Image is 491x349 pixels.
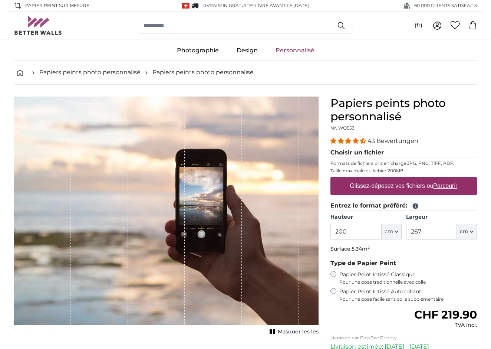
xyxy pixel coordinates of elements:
[330,245,477,253] p: Surface:
[330,213,401,221] label: Hauteur
[152,68,254,77] a: Papiers peints photo personnalisé
[368,137,418,144] span: 43 Bewertungen
[330,201,477,211] legend: Entrez le format préféré:
[14,61,477,85] nav: breadcrumbs
[39,68,141,77] a: Papiers peints photo personnalisé
[347,179,461,193] label: Glissez-déposez vos fichiers ou
[460,228,468,235] span: cm
[330,125,355,131] span: Nr. WQ553
[330,160,477,166] p: Formats de fichiers pris en charge JPG, PNG, TIFF, PDF.
[202,3,253,8] span: Livraison GRATUITE!
[330,259,477,268] legend: Type de Papier Peint
[330,168,477,174] p: Taille maximale du fichier 200MB.
[406,213,477,221] label: Largeur
[385,228,393,235] span: cm
[330,335,477,341] p: Livraison par PostPac Priority
[14,97,319,337] div: 1 of 1
[330,148,477,157] legend: Choisir un fichier
[339,271,477,285] label: Papier Peint Intissé Classique
[330,97,477,123] h1: Papiers peints photo personnalisé
[168,41,228,60] a: Photographie
[409,19,428,32] button: (fr)
[267,41,323,60] a: Personnalisé
[267,327,319,337] button: Masquer les lés
[414,322,477,329] div: TVA incl.
[228,41,267,60] a: Design
[339,279,477,285] span: Pour une pose traditionnelle avec colle
[339,288,477,302] label: Papier Peint Intissé Autocollant
[255,3,309,8] span: Livré avant le [DATE]
[457,224,477,239] button: cm
[278,328,319,336] span: Masquer les lés
[330,137,368,144] span: 4.40 stars
[182,3,190,9] img: Suisse
[25,2,89,9] span: Papier peint sur mesure
[253,3,309,8] span: -
[414,308,477,322] span: CHF 219.90
[339,296,477,302] span: Pour une pose facile sans colle supplémentaire
[352,245,370,252] span: 5.34m²
[434,183,458,189] u: Parcourir
[14,16,62,35] img: Betterwalls
[382,224,402,239] button: cm
[414,2,477,9] span: 60 000 CLIENTS SATISFAITS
